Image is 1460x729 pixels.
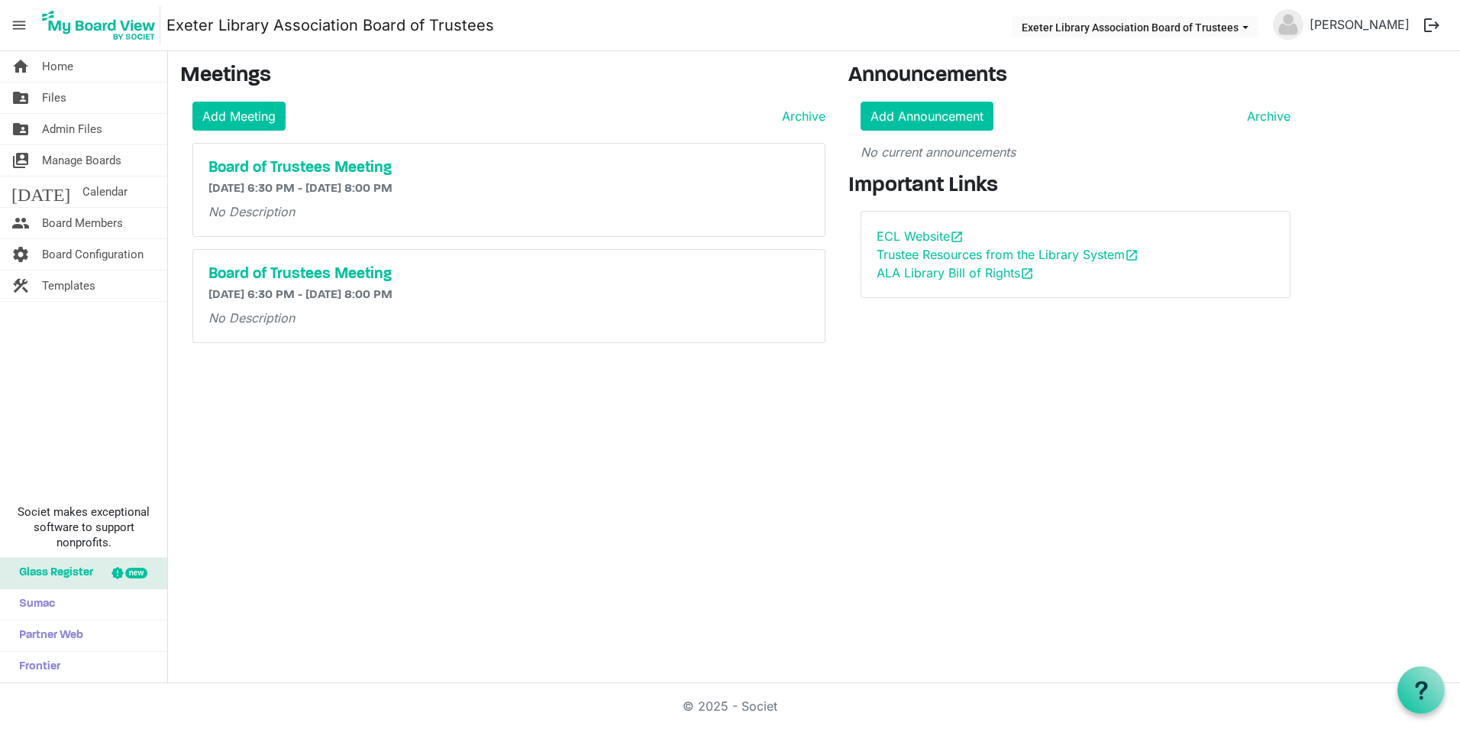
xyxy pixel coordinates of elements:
[11,558,93,588] span: Glass Register
[1416,9,1448,41] button: logout
[125,568,147,578] div: new
[11,208,30,238] span: people
[166,10,494,40] a: Exeter Library Association Board of Trustees
[1273,9,1303,40] img: no-profile-picture.svg
[208,288,809,303] h6: [DATE] 6:30 PM - [DATE] 8:00 PM
[37,6,160,44] img: My Board View Logo
[861,102,993,131] a: Add Announcement
[42,51,73,82] span: Home
[42,271,95,301] span: Templates
[1020,267,1034,280] span: open_in_new
[950,230,964,244] span: open_in_new
[11,51,30,82] span: home
[11,620,83,651] span: Partner Web
[877,247,1139,262] a: Trustee Resources from the Library Systemopen_in_new
[7,504,160,550] span: Societ makes exceptional software to support nonprofits.
[42,208,123,238] span: Board Members
[1303,9,1416,40] a: [PERSON_NAME]
[11,177,70,207] span: [DATE]
[11,652,60,682] span: Frontier
[11,239,30,270] span: settings
[192,102,286,131] a: Add Meeting
[42,145,121,176] span: Manage Boards
[683,698,777,714] a: © 2025 - Societ
[848,63,1303,89] h3: Announcements
[5,11,34,40] span: menu
[11,114,30,144] span: folder_shared
[208,159,809,177] a: Board of Trustees Meeting
[42,114,102,144] span: Admin Files
[208,265,809,283] a: Board of Trustees Meeting
[180,63,825,89] h3: Meetings
[776,107,825,125] a: Archive
[37,6,166,44] a: My Board View Logo
[877,265,1034,280] a: ALA Library Bill of Rightsopen_in_new
[1241,107,1290,125] a: Archive
[208,309,809,327] p: No Description
[11,271,30,301] span: construction
[848,173,1303,199] h3: Important Links
[877,228,964,244] a: ECL Websiteopen_in_new
[208,182,809,196] h6: [DATE] 6:30 PM - [DATE] 8:00 PM
[208,202,809,221] p: No Description
[11,145,30,176] span: switch_account
[42,239,144,270] span: Board Configuration
[1125,248,1139,262] span: open_in_new
[42,83,66,113] span: Files
[861,143,1290,161] p: No current announcements
[11,589,55,620] span: Sumac
[11,83,30,113] span: folder_shared
[1012,16,1258,37] button: Exeter Library Association Board of Trustees dropdownbutton
[82,177,128,207] span: Calendar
